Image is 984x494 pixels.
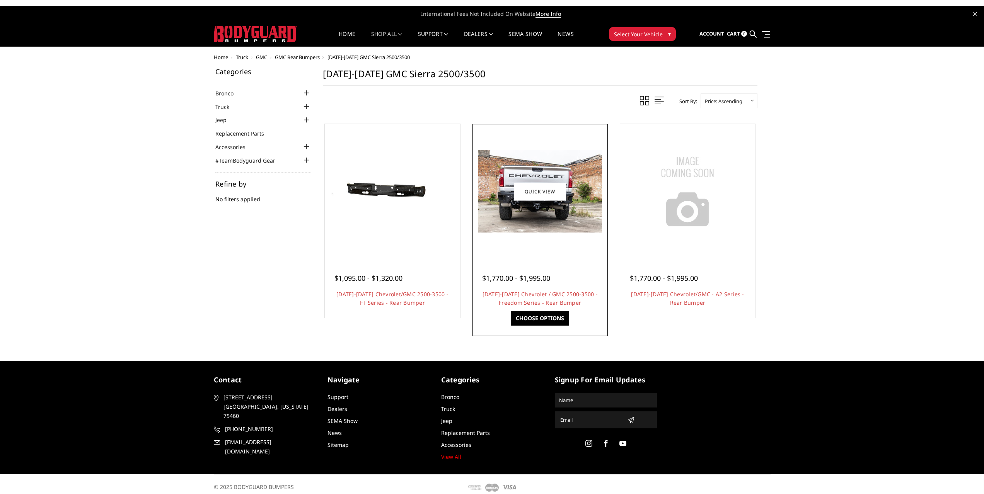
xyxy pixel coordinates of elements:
input: Email [557,414,624,426]
a: [EMAIL_ADDRESS][DOMAIN_NAME] [214,438,316,456]
a: Accessories [441,441,471,448]
a: shop all [371,31,402,46]
a: Sitemap [327,441,349,448]
span: [STREET_ADDRESS] [GEOGRAPHIC_DATA], [US_STATE] 75460 [223,393,313,421]
span: 0 [741,31,747,37]
span: © 2025 BODYGUARD BUMPERS [214,483,294,491]
span: International Fees Not Included On Website [214,6,771,22]
a: News [558,31,573,46]
a: [DATE]-[DATE] Chevrolet / GMC 2500-3500 - Freedom Series - Rear Bumper [483,290,598,306]
span: [EMAIL_ADDRESS][DOMAIN_NAME] [225,438,315,456]
h5: signup for email updates [555,375,657,385]
a: Support [418,31,449,46]
a: Jeep [441,417,452,424]
a: 2020-2025 Chevrolet/GMC 2500-3500 - FT Series - Rear Bumper 2020-2025 Chevrolet/GMC 2500-3500 - F... [327,126,458,257]
h5: Categories [441,375,543,385]
span: Cart [727,30,740,37]
a: Truck [215,103,239,111]
h5: Categories [215,68,311,75]
a: GMC Rear Bumpers [275,54,320,61]
div: No filters applied [215,180,311,211]
h5: Navigate [327,375,430,385]
h5: contact [214,375,316,385]
img: BODYGUARD BUMPERS [214,26,297,42]
a: Support [327,393,348,401]
a: GMC [256,54,267,61]
span: Account [699,30,724,37]
a: More Info [535,10,561,18]
a: Choose Options [511,311,569,326]
a: Bronco [441,393,459,401]
a: Home [214,54,228,61]
a: Account [699,24,724,44]
a: Dealers [464,31,493,46]
a: [DATE]-[DATE] Chevrolet/GMC 2500-3500 - FT Series - Rear Bumper [336,290,449,306]
span: $1,095.00 - $1,320.00 [334,273,402,283]
button: Select Your Vehicle [609,27,676,41]
a: Dealers [327,405,347,413]
span: $1,770.00 - $1,995.00 [630,273,698,283]
a: Quick view [514,182,566,200]
a: SEMA Show [327,417,358,424]
a: Cart 0 [727,24,747,44]
h1: [DATE]-[DATE] GMC Sierra 2500/3500 [323,68,757,86]
a: Replacement Parts [441,429,490,436]
a: Bronco [215,89,243,97]
a: Truck [441,405,455,413]
a: Accessories [215,143,255,151]
a: News [327,429,342,436]
span: [PHONE_NUMBER] [225,424,315,434]
a: #TeamBodyguard Gear [215,156,285,165]
span: ▾ [668,30,671,38]
a: SEMA Show [508,31,542,46]
h5: Refine by [215,180,311,187]
img: 2020-2025 Chevrolet / GMC 2500-3500 - Freedom Series - Rear Bumper [478,150,602,233]
a: Home [339,31,355,46]
a: 2020-2025 Chevrolet / GMC 2500-3500 - Freedom Series - Rear Bumper 2020-2025 Chevrolet / GMC 2500... [474,126,606,257]
a: Replacement Parts [215,129,274,138]
input: Name [556,394,656,406]
a: Jeep [215,116,236,124]
span: $1,770.00 - $1,995.00 [482,273,550,283]
span: Select Your Vehicle [614,30,663,38]
a: View All [441,453,461,460]
label: Sort By: [675,95,697,107]
span: [DATE]-[DATE] GMC Sierra 2500/3500 [327,54,410,61]
a: Truck [236,54,248,61]
a: [PHONE_NUMBER] [214,424,316,434]
a: [DATE]-[DATE] Chevrolet/GMC - A2 Series - Rear Bumper [631,290,744,306]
